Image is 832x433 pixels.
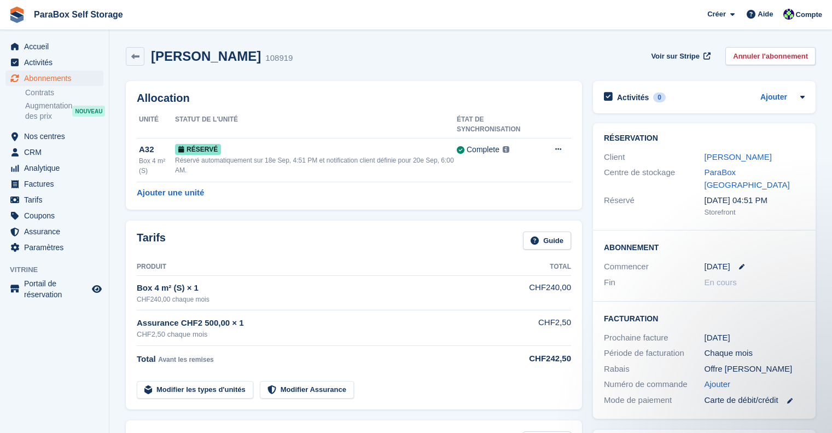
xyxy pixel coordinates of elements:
a: menu [5,160,103,176]
div: Mode de paiement [604,394,705,407]
span: Vitrine [10,264,109,275]
a: menu [5,278,103,300]
img: stora-icon-8386f47178a22dfd0bd8f6a31ec36ba5ce8667c1dd55bd0f319d3a0aa187defe.svg [9,7,25,23]
td: CHF2,50 [501,310,571,346]
h2: Tarifs [137,232,166,250]
a: menu [5,192,103,207]
a: Ajouter [705,378,731,391]
span: Abonnements [24,71,90,86]
th: Produit [137,258,501,276]
div: Client [604,151,705,164]
span: Portail de réservation [24,278,90,300]
span: Accueil [24,39,90,54]
div: Réservé [604,194,705,217]
a: menu [5,71,103,86]
th: Total [501,258,571,276]
span: Paramètres [24,240,90,255]
span: CRM [24,145,90,160]
th: Statut de l'unité [175,111,457,138]
span: Nos centres [24,129,90,144]
span: Tarifs [24,192,90,207]
div: Storefront [705,207,805,218]
div: Commencer [604,261,705,273]
a: Modifier les types d'unités [137,381,253,399]
a: ParaBox Self Storage [30,5,127,24]
span: Analytique [24,160,90,176]
td: CHF240,00 [501,275,571,310]
h2: [PERSON_NAME] [151,49,261,63]
th: Unité [137,111,175,138]
div: CHF240,00 chaque mois [137,295,501,304]
a: menu [5,224,103,239]
img: icon-info-grey-7440780725fd019a000dd9b08b2336e03edf1995a4989e88bcd33f0948082b44.svg [503,146,509,153]
h2: Allocation [137,92,571,105]
h2: Abonnement [604,241,805,252]
a: menu [5,176,103,192]
a: Ajouter une unité [137,187,204,199]
a: menu [5,129,103,144]
span: Compte [796,9,822,20]
a: Boutique d'aperçu [90,282,103,296]
div: Assurance CHF2 500,00 × 1 [137,317,501,330]
div: Période de facturation [604,347,705,360]
div: CHF2,50 chaque mois [137,329,501,340]
th: État de synchronisation [457,111,548,138]
a: Ajouter [760,91,787,104]
a: menu [5,208,103,223]
div: Offre [PERSON_NAME] [705,363,805,376]
div: [DATE] [705,332,805,344]
div: NOUVEAU [72,106,105,117]
span: Voir sur Stripe [651,51,700,62]
div: Chaque mois [705,347,805,360]
div: CHF242,50 [501,353,571,365]
span: Activités [24,55,90,70]
div: Centre de stockage [604,166,705,191]
a: menu [5,39,103,54]
div: Box 4 m² (S) × 1 [137,282,501,295]
div: Fin [604,276,705,289]
span: Augmentation des prix [25,101,72,122]
div: Prochaine facture [604,332,705,344]
div: Rabais [604,363,705,376]
div: Box 4 m² (S) [139,156,175,176]
div: Complete [467,144,499,155]
span: Factures [24,176,90,192]
a: Contrats [25,88,103,98]
a: Guide [523,232,571,250]
div: 108919 [265,52,293,65]
div: A32 [139,143,175,156]
span: Réservé [175,144,221,155]
div: [DATE] 04:51 PM [705,194,805,207]
span: Aide [758,9,773,20]
span: Total [137,354,156,363]
div: 0 [653,93,666,102]
h2: Facturation [604,313,805,324]
a: menu [5,55,103,70]
h2: Activités [617,93,649,102]
h2: Réservation [604,134,805,143]
time: 2025-09-19 23:00:00 UTC [705,261,730,273]
a: menu [5,145,103,160]
div: Carte de débit/crédit [705,394,805,407]
span: Assurance [24,224,90,239]
span: Coupons [24,208,90,223]
div: Numéro de commande [604,378,705,391]
a: Augmentation des prix NOUVEAU [25,100,103,122]
a: Voir sur Stripe [647,47,712,65]
span: En cours [705,278,737,287]
a: Annuler l'abonnement [725,47,816,65]
span: Avant les remises [158,356,214,363]
span: Créer [707,9,726,20]
a: ParaBox [GEOGRAPHIC_DATA] [705,168,790,189]
a: menu [5,240,103,255]
div: Réservé automatiquement sur 18e Sep, 4:51 PM et notification client définie pour 20e Sep, 6:00 AM. [175,155,457,175]
a: Modifier Assurance [260,381,354,399]
a: [PERSON_NAME] [705,152,772,161]
img: Tess Bédat [783,9,794,20]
